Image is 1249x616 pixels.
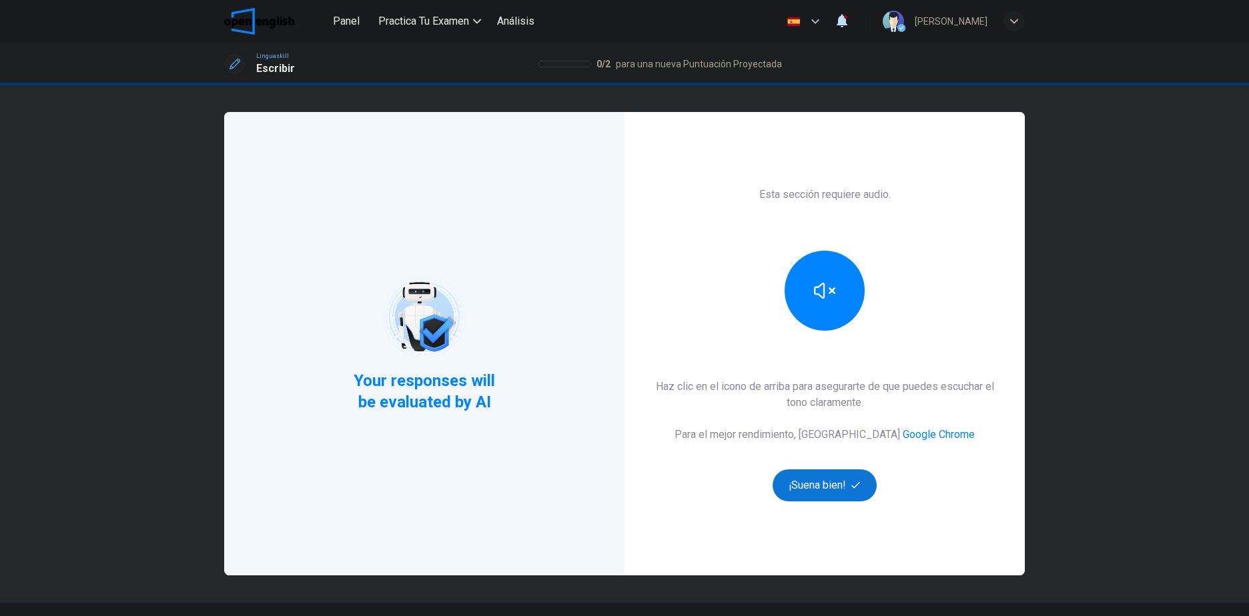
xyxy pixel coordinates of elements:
[256,61,295,77] h1: Escribir
[883,11,904,32] img: Profile picture
[915,13,987,29] div: [PERSON_NAME]
[596,56,610,72] span: 0 / 2
[903,428,975,441] a: Google Chrome
[759,187,891,203] h6: Esta sección requiere audio.
[333,13,360,29] span: Panel
[378,13,469,29] span: Practica tu examen
[675,427,975,443] h6: Para el mejor rendimiento, [GEOGRAPHIC_DATA]
[785,17,802,27] img: es
[325,9,368,33] button: Panel
[224,8,325,35] a: OpenEnglish logo
[344,370,506,413] span: Your responses will be evaluated by AI
[646,379,1003,411] h6: Haz clic en el icono de arriba para asegurarte de que puedes escuchar el tono claramente.
[224,8,294,35] img: OpenEnglish logo
[616,56,782,72] span: para una nueva Puntuación Proyectada
[492,9,540,33] button: Análisis
[773,469,877,501] button: ¡Suena bien!
[382,275,466,359] img: robot icon
[497,13,534,29] span: Análisis
[373,9,486,33] button: Practica tu examen
[256,51,289,61] span: Linguaskill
